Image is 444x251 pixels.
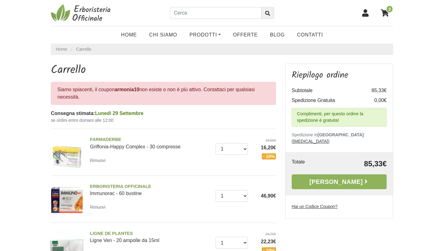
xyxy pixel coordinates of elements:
[362,96,387,105] td: 0,00€
[170,7,261,19] input: Cerca
[362,86,387,96] td: 85,33€
[90,136,211,143] span: FARMADERBE
[292,204,338,209] u: Hai un Codice Coupon?
[264,29,291,41] a: Blog
[49,134,85,171] img: Griffonia-Happy Complex - 30 compresse
[253,138,276,143] del: 18,00€
[49,181,85,218] img: Immunorac - 60 bustine
[90,230,211,237] span: LIGNE DE PLANTES
[90,230,211,243] a: LIGNE DE PLANTESLigne Ven - 20 ampolle da 15ml
[292,70,387,81] h3: Riepilogo ordine
[90,156,108,164] a: Rimuovi
[292,108,387,127] div: Complimenti, per questo ordine la spedizione è gratuita!
[327,158,387,169] td: 85,33€
[95,111,143,116] span: Lunedì 29 Settembre
[51,4,113,22] img: Erboristeria Officinale
[292,203,338,210] label: Hai un Codice Coupon?
[291,29,329,41] a: Contatti
[90,158,106,163] small: Rimuovi
[378,5,393,21] a: 3
[51,110,276,117] div: Consegna stimata:
[183,29,227,41] a: Prodotti
[292,132,387,145] p: Spedizione in
[318,132,364,137] b: [GEOGRAPHIC_DATA]
[143,29,183,41] a: Chi Siamo
[76,47,91,52] a: Carrello
[51,64,276,77] h1: Carrello
[56,46,67,53] a: Home
[253,238,276,245] span: 22,23€
[261,193,276,198] span: 46,90€
[262,153,276,160] span: - 10%
[115,29,143,41] a: Home
[253,144,276,151] span: 16,20€
[115,87,139,92] b: armonia10
[292,158,327,169] td: Totale
[292,96,362,105] td: Spedizione Gratuita
[292,86,362,96] td: Subtotale
[90,205,106,210] small: Rimuovi
[90,136,211,149] a: FARMADERBEGriffonia-Happy Complex - 30 compresse
[292,139,329,144] a: ([MEDICAL_DATA])
[386,5,393,13] span: 3
[51,82,276,105] div: Siamo spiacenti, il coupon non esiste o non è più attivo. Contattaci per qualsiasi necessità.
[90,183,211,190] span: ERBORISTERIA OFFICINALE
[90,183,211,196] a: ERBORISTERIA OFFICINALEImmunorac - 60 bustine
[292,174,387,189] a: [PERSON_NAME]
[51,44,393,55] nav: breadcrumb
[227,29,264,41] a: OFFERTE
[253,232,276,237] del: 24,70€
[51,117,276,124] small: se ordini entro domani alle 12:00
[90,203,108,211] a: Rimuovi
